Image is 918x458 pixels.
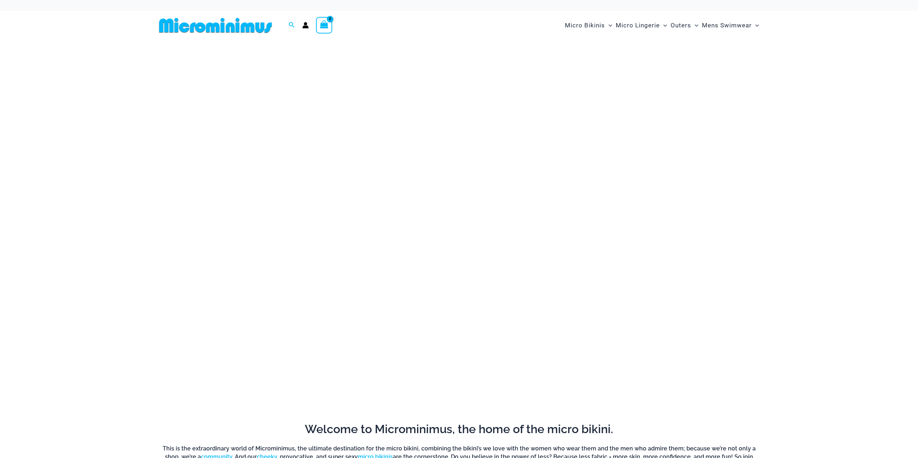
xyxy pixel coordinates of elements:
a: OutersMenu ToggleMenu Toggle [669,14,700,36]
a: Search icon link [289,21,295,30]
span: Micro Bikinis [565,16,605,35]
a: Mens SwimwearMenu ToggleMenu Toggle [700,14,761,36]
a: Micro LingerieMenu ToggleMenu Toggle [614,14,669,36]
span: Menu Toggle [691,16,698,35]
span: Menu Toggle [660,16,667,35]
nav: Site Navigation [562,13,762,37]
span: Micro Lingerie [616,16,660,35]
span: Menu Toggle [605,16,612,35]
span: Menu Toggle [752,16,759,35]
img: MM SHOP LOGO FLAT [156,17,275,34]
a: View Shopping Cart, empty [316,17,333,34]
span: Mens Swimwear [702,16,752,35]
h2: Welcome to Microminimus, the home of the micro bikini. [162,422,757,437]
span: Outers [671,16,691,35]
a: Account icon link [302,22,309,28]
a: Micro BikinisMenu ToggleMenu Toggle [563,14,614,36]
